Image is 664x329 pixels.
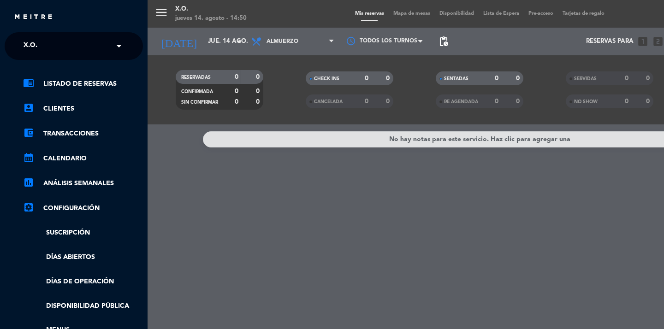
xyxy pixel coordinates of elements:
i: account_box [23,102,34,113]
span: pending_actions [438,36,449,47]
i: chrome_reader_mode [23,77,34,88]
i: settings_applications [23,202,34,213]
a: calendar_monthCalendario [23,153,143,164]
span: X.O. [24,36,37,56]
a: chrome_reader_modeListado de Reservas [23,78,143,89]
a: account_balance_walletTransacciones [23,128,143,139]
a: Suscripción [23,228,143,238]
a: Días abiertos [23,252,143,263]
a: Disponibilidad pública [23,301,143,311]
a: assessmentANÁLISIS SEMANALES [23,178,143,189]
i: calendar_month [23,152,34,163]
img: MEITRE [14,14,53,21]
i: assessment [23,177,34,188]
i: account_balance_wallet [23,127,34,138]
a: account_boxClientes [23,103,143,114]
a: Configuración [23,203,143,214]
a: Días de Operación [23,276,143,287]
